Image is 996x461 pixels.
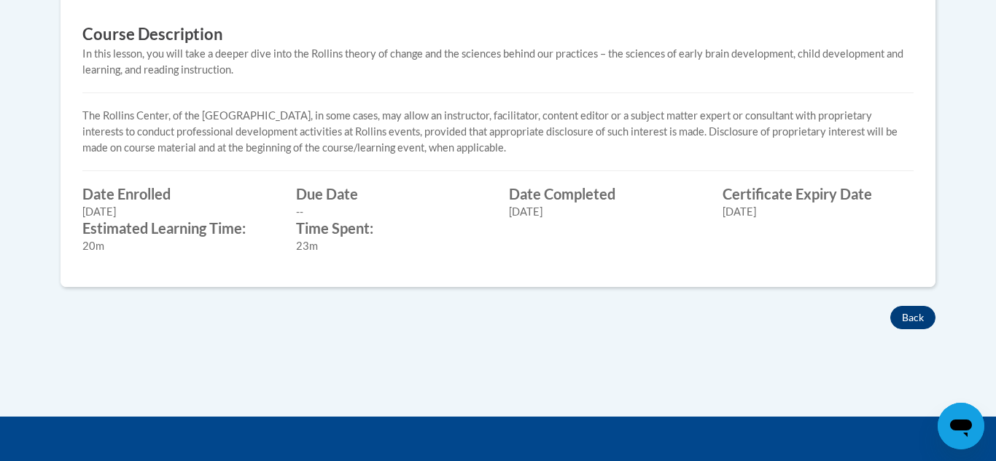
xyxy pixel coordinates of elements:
[509,204,701,220] div: [DATE]
[82,108,914,156] p: The Rollins Center, of the [GEOGRAPHIC_DATA], in some cases, may allow an instructor, facilitator...
[723,204,914,220] div: [DATE]
[82,23,914,46] h3: Course Description
[82,186,274,202] label: Date Enrolled
[890,306,935,329] button: Back
[296,220,488,236] label: Time Spent:
[938,403,984,449] iframe: Button to launch messaging window
[82,204,274,220] div: [DATE]
[82,220,274,236] label: Estimated Learning Time:
[296,186,488,202] label: Due Date
[82,46,914,78] div: In this lesson, you will take a deeper dive into the Rollins theory of change and the sciences be...
[296,238,488,254] div: 23m
[723,186,914,202] label: Certificate Expiry Date
[296,204,488,220] div: --
[509,186,701,202] label: Date Completed
[82,238,274,254] div: 20m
